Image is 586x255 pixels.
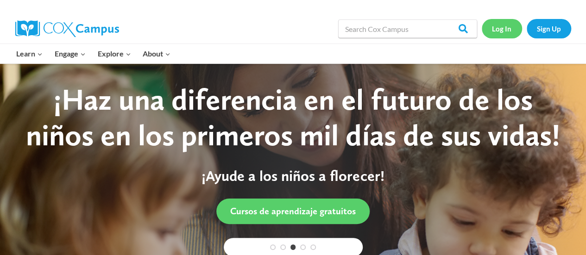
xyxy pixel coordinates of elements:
a: 3 [290,244,296,250]
span: Cursos de aprendizaje gratuitos [230,205,356,217]
button: Child menu of Explore [92,44,137,63]
a: 2 [280,244,286,250]
a: Sign Up [527,19,571,38]
input: Search Cox Campus [338,19,477,38]
button: Child menu of Engage [49,44,92,63]
a: 1 [270,244,276,250]
button: Child menu of About [137,44,176,63]
button: Child menu of Learn [11,44,49,63]
a: 4 [300,244,306,250]
div: ¡Haz una diferencia en el futuro de los niños en los primeros mil días de sus vidas! [19,82,567,153]
a: Cursos de aprendizaje gratuitos [216,199,370,224]
a: 5 [310,244,316,250]
nav: Primary Navigation [11,44,176,63]
a: Log In [482,19,522,38]
p: ¡Ayude a los niños a florecer! [19,167,567,185]
nav: Secondary Navigation [482,19,571,38]
img: Cox Campus [15,20,119,37]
